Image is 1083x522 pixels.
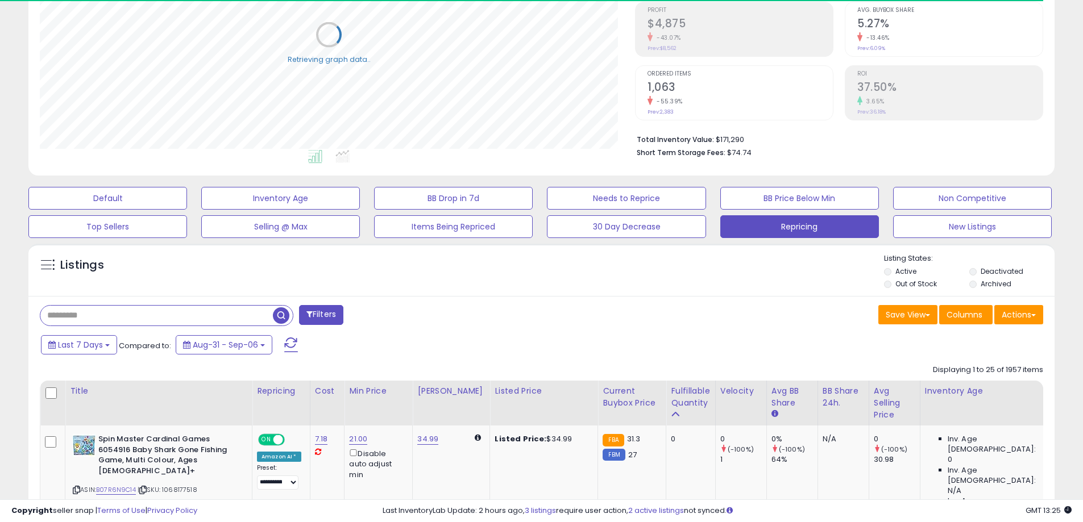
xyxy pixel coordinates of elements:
[771,434,818,444] div: 0%
[893,187,1052,210] button: Non Competitive
[857,71,1043,77] span: ROI
[874,434,920,444] div: 0
[823,385,864,409] div: BB Share 24h.
[374,187,533,210] button: BB Drop in 7d
[257,464,301,490] div: Preset:
[648,81,833,96] h2: 1,063
[720,454,766,465] div: 1
[257,452,301,462] div: Amazon AI *
[874,454,920,465] div: 30.98
[727,147,752,158] span: $74.74
[862,97,885,106] small: 3.65%
[73,434,96,457] img: 51wSlTbkXVL._SL40_.jpg
[771,409,778,419] small: Avg BB Share.
[948,486,961,496] span: N/A
[648,108,674,115] small: Prev: 2,383
[41,335,117,354] button: Last 7 Days
[283,435,301,445] span: OFF
[288,54,371,64] div: Retrieving graph data..
[495,433,546,444] b: Listed Price:
[495,434,589,444] div: $34.99
[28,187,187,210] button: Default
[349,447,404,480] div: Disable auto adjust min
[771,454,818,465] div: 64%
[925,385,1056,397] div: Inventory Age
[97,505,146,516] a: Terms of Use
[193,339,258,350] span: Aug-31 - Sep-06
[895,266,916,276] label: Active
[874,385,915,421] div: Avg Selling Price
[349,385,408,397] div: Min Price
[720,187,879,210] button: BB Price Below Min
[895,279,937,289] label: Out of Stock
[893,215,1052,238] button: New Listings
[994,305,1043,324] button: Actions
[728,445,754,454] small: (-100%)
[948,434,1052,454] span: Inv. Age [DEMOGRAPHIC_DATA]:
[948,465,1052,486] span: Inv. Age [DEMOGRAPHIC_DATA]:
[201,187,360,210] button: Inventory Age
[11,505,53,516] strong: Copyright
[603,434,624,446] small: FBA
[417,433,438,445] a: 34.99
[349,433,367,445] a: 21.00
[315,385,340,397] div: Cost
[648,45,677,52] small: Prev: $8,562
[58,339,103,350] span: Last 7 Days
[627,433,641,444] span: 31.3
[720,385,762,397] div: Velocity
[176,335,272,354] button: Aug-31 - Sep-06
[383,506,1072,516] div: Last InventoryLab Update: 2 hours ago, require user action, not synced.
[823,434,860,444] div: N/A
[648,71,833,77] span: Ordered Items
[857,108,886,115] small: Prev: 36.18%
[862,34,890,42] small: -13.46%
[628,505,684,516] a: 2 active listings
[119,340,171,351] span: Compared to:
[857,7,1043,14] span: Avg. Buybox Share
[28,215,187,238] button: Top Sellers
[138,485,197,494] span: | SKU: 1068177518
[648,7,833,14] span: Profit
[259,435,273,445] span: ON
[70,385,247,397] div: Title
[603,449,625,461] small: FBM
[603,385,661,409] div: Current Buybox Price
[653,97,683,106] small: -55.39%
[857,17,1043,32] h2: 5.27%
[11,506,197,516] div: seller snap | |
[720,434,766,444] div: 0
[60,257,104,273] h5: Listings
[857,45,885,52] small: Prev: 6.09%
[257,385,305,397] div: Repricing
[671,385,710,409] div: Fulfillable Quantity
[878,305,937,324] button: Save View
[637,135,714,144] b: Total Inventory Value:
[933,365,1043,375] div: Displaying 1 to 25 of 1957 items
[628,449,637,460] span: 27
[884,253,1055,264] p: Listing States:
[637,148,725,157] b: Short Term Storage Fees:
[771,385,813,409] div: Avg BB Share
[147,505,197,516] a: Privacy Policy
[947,309,982,320] span: Columns
[417,385,485,397] div: [PERSON_NAME]
[495,385,593,397] div: Listed Price
[653,34,681,42] small: -43.07%
[720,215,879,238] button: Repricing
[939,305,993,324] button: Columns
[948,496,1052,516] span: Inv. Age [DEMOGRAPHIC_DATA]:
[779,445,805,454] small: (-100%)
[1026,505,1072,516] span: 2025-09-16 13:25 GMT
[547,187,706,210] button: Needs to Reprice
[96,485,136,495] a: B07R6N9C14
[525,505,556,516] a: 3 listings
[881,445,907,454] small: (-100%)
[315,433,328,445] a: 7.18
[201,215,360,238] button: Selling @ Max
[981,266,1023,276] label: Deactivated
[637,132,1035,145] li: $171,290
[981,279,1011,289] label: Archived
[857,81,1043,96] h2: 37.50%
[948,454,952,465] span: 0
